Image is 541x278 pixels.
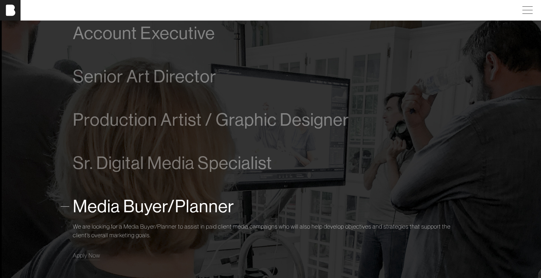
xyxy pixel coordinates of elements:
[73,197,234,216] span: Media Buyer/Planner
[73,110,349,130] span: Production Artist / Graphic Designer
[73,251,100,260] a: Apply Now
[73,252,100,259] span: Apply Now
[73,222,468,240] p: We are looking for a Media Buyer/Planner to assist in paid client media campaigns who will also h...
[73,153,272,173] span: Sr. Digital Media Specialist
[73,67,216,86] span: Senior Art Director
[73,23,215,43] span: Account Executive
